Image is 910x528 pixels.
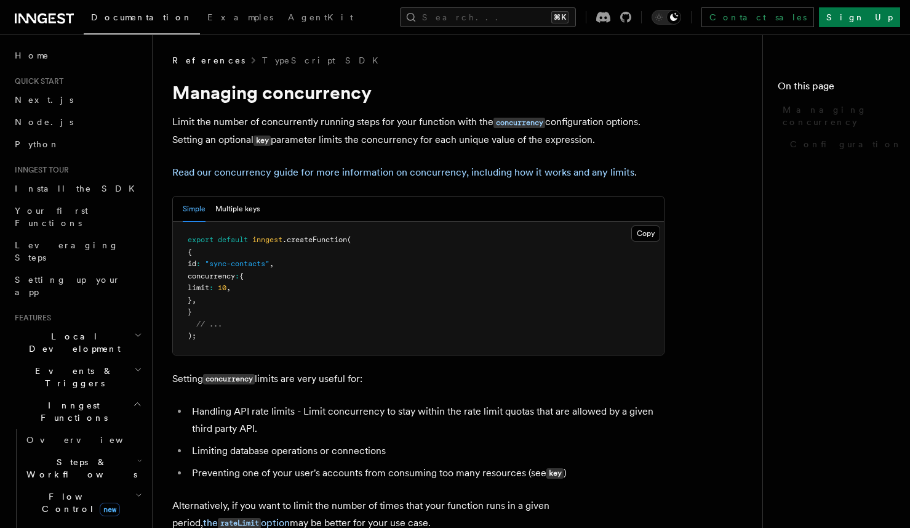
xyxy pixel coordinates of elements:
span: Node.js [15,117,73,127]
span: Steps & Workflows [22,456,137,481]
span: concurrency [188,272,235,280]
button: Simple [183,197,206,222]
span: Local Development [10,330,134,355]
span: Quick start [10,76,63,86]
a: Documentation [84,4,200,35]
a: TypeScript SDK [262,54,386,67]
li: Preventing one of your user's accounts from consuming too many resources (see ) [188,465,665,482]
span: Next.js [15,95,73,105]
span: , [226,283,231,292]
a: concurrency [493,116,545,128]
span: Setting up your app [15,275,121,297]
button: Search...⌘K [400,7,576,27]
span: inngest [252,235,282,244]
span: export [188,235,214,244]
span: Home [15,49,49,62]
span: Configuration [790,138,902,150]
span: default [218,235,248,244]
code: concurrency [203,374,255,384]
li: Limiting database operations or connections [188,442,665,460]
span: .createFunction [282,235,347,244]
a: Setting up your app [10,269,145,303]
a: Sign Up [819,7,900,27]
a: Leveraging Steps [10,234,145,269]
li: Handling API rate limits - Limit concurrency to stay within the rate limit quotas that are allowe... [188,403,665,437]
span: Your first Functions [15,206,88,228]
span: } [188,296,192,304]
a: Node.js [10,111,145,133]
span: AgentKit [288,12,353,22]
span: new [100,503,120,516]
a: Managing concurrency [778,99,895,133]
span: , [269,259,274,268]
span: } [188,307,192,316]
span: Flow Control [22,490,135,515]
span: Managing concurrency [783,104,895,128]
a: Your first Functions [10,200,145,234]
a: Install the SDK [10,177,145,200]
code: key [253,136,271,146]
p: Setting limits are very useful for: [172,370,665,388]
a: Home [10,44,145,67]
h1: Managing concurrency [172,81,665,104]
button: Toggle dark mode [652,10,681,25]
button: Copy [631,225,660,242]
span: Examples [207,12,273,22]
a: AgentKit [281,4,361,33]
span: Inngest tour [10,165,69,175]
span: Documentation [91,12,193,22]
a: Next.js [10,89,145,111]
span: Install the SDK [15,184,142,193]
span: "sync-contacts" [205,259,269,268]
span: // ... [196,320,222,328]
span: , [192,296,196,304]
button: Steps & Workflows [22,451,145,485]
span: Features [10,313,51,323]
span: 10 [218,283,226,292]
a: Overview [22,429,145,451]
button: Events & Triggers [10,360,145,394]
p: Limit the number of concurrently running steps for your function with the configuration options. ... [172,113,665,149]
a: Configuration [785,133,895,155]
span: { [239,272,244,280]
span: limit [188,283,209,292]
span: Leveraging Steps [15,240,119,262]
h4: On this page [778,79,895,99]
a: Examples [200,4,281,33]
kbd: ⌘K [551,11,569,23]
button: Inngest Functions [10,394,145,429]
span: Events & Triggers [10,365,134,389]
a: Read our concurrency guide for more information on concurrency, including how it works and any li... [172,166,634,178]
span: ); [188,331,196,340]
span: id [188,259,196,268]
span: Python [15,139,60,149]
a: Python [10,133,145,155]
button: Multiple keys [215,197,260,222]
p: . [172,164,665,181]
span: Overview [26,435,153,445]
code: concurrency [493,118,545,128]
span: References [172,54,245,67]
span: Inngest Functions [10,399,133,424]
span: ( [347,235,351,244]
a: Contact sales [701,7,814,27]
button: Flow Controlnew [22,485,145,520]
button: Local Development [10,325,145,360]
span: { [188,248,192,256]
span: : [235,272,239,280]
span: : [209,283,214,292]
span: : [196,259,201,268]
code: key [546,468,564,479]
